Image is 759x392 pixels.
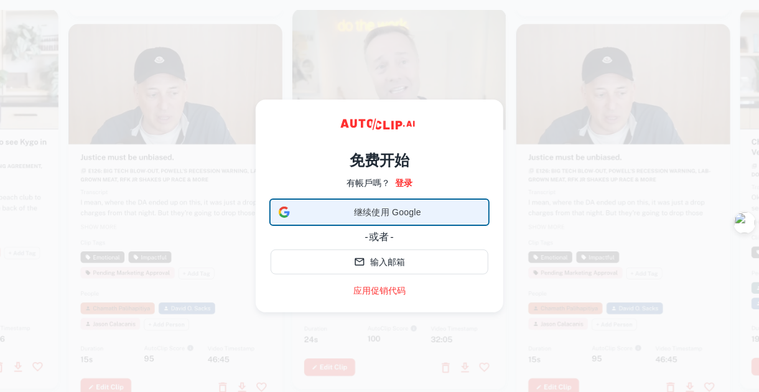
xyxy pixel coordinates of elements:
font: - 或者 - [365,231,394,243]
font: 登录 [395,178,412,188]
font: 输入邮箱 [370,258,405,268]
div: 继续使用 Google [271,200,488,225]
font: 应用促销代码 [353,286,406,296]
button: 输入邮箱 [271,250,488,274]
font: 有帳戶嗎？ [347,178,390,188]
a: 登录 [395,176,412,190]
font: 继续使用 Google [354,207,421,217]
font: 免费开始 [350,151,409,169]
